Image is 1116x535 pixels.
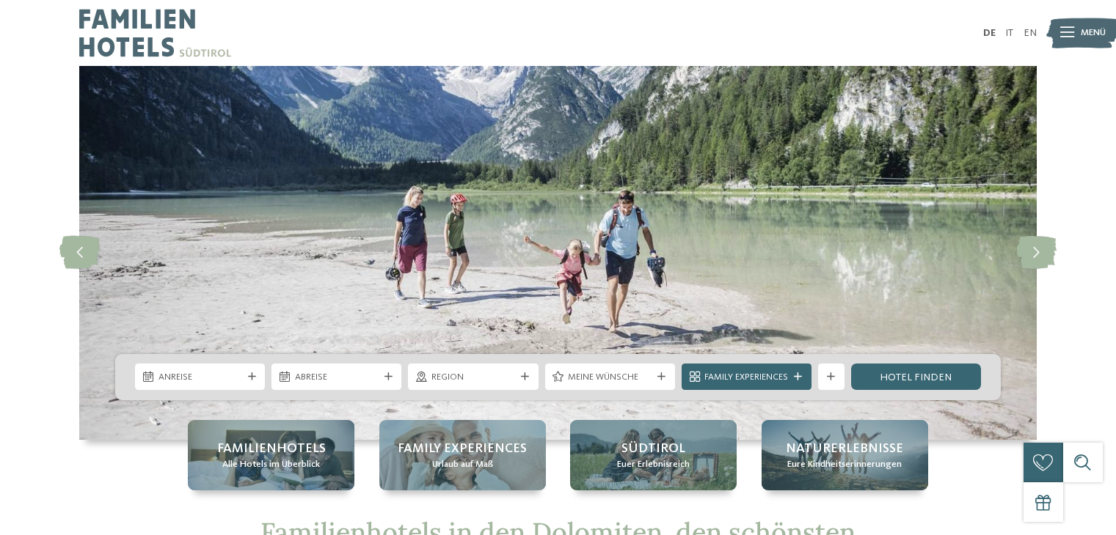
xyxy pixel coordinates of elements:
[217,440,326,458] span: Familienhotels
[1081,26,1106,40] span: Menü
[786,440,903,458] span: Naturerlebnisse
[570,420,737,490] a: Familienhotels in den Dolomiten: Urlaub im Reich der bleichen Berge Südtirol Euer Erlebnisreich
[762,420,928,490] a: Familienhotels in den Dolomiten: Urlaub im Reich der bleichen Berge Naturerlebnisse Eure Kindheit...
[1005,28,1013,38] a: IT
[188,420,354,490] a: Familienhotels in den Dolomiten: Urlaub im Reich der bleichen Berge Familienhotels Alle Hotels im...
[79,66,1037,440] img: Familienhotels in den Dolomiten: Urlaub im Reich der bleichen Berge
[398,440,527,458] span: Family Experiences
[621,440,685,458] span: Südtirol
[158,371,242,384] span: Anreise
[222,458,320,471] span: Alle Hotels im Überblick
[1024,28,1037,38] a: EN
[983,28,996,38] a: DE
[295,371,379,384] span: Abreise
[379,420,546,490] a: Familienhotels in den Dolomiten: Urlaub im Reich der bleichen Berge Family Experiences Urlaub auf...
[617,458,690,471] span: Euer Erlebnisreich
[432,458,493,471] span: Urlaub auf Maß
[704,371,788,384] span: Family Experiences
[851,364,981,390] a: Hotel finden
[568,371,652,384] span: Meine Wünsche
[431,371,515,384] span: Region
[787,458,902,471] span: Eure Kindheitserinnerungen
